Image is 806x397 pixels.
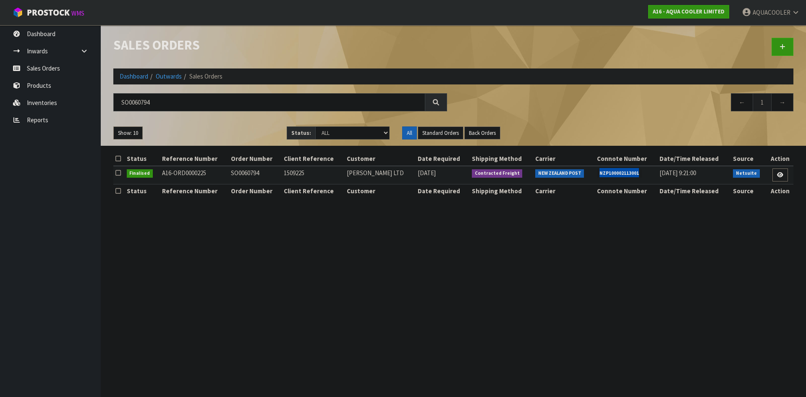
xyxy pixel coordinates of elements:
th: Action [767,152,793,166]
td: A16-ORD0000225 [160,166,229,184]
th: Client Reference [282,184,344,197]
button: Show: 10 [113,126,143,140]
span: NEW ZEALAND POST [535,169,584,178]
th: Date Required [416,184,470,197]
a: 1 [753,93,772,111]
button: All [402,126,417,140]
button: Standard Orders [418,126,463,140]
th: Carrier [533,184,595,197]
strong: Status: [291,129,311,137]
th: Reference Number [160,184,229,197]
th: Shipping Method [470,152,533,166]
span: NZP100002113001 [597,169,642,178]
span: ProStock [27,7,70,18]
button: Back Orders [464,126,500,140]
a: Outwards [156,72,182,80]
span: Netsuite [733,169,760,178]
th: Connote Number [595,184,657,197]
th: Order Number [229,184,282,197]
span: Contracted Freight [472,169,523,178]
th: Date/Time Released [657,152,731,166]
a: → [771,93,793,111]
th: Shipping Method [470,184,533,197]
th: Status [125,152,160,166]
th: Action [767,184,793,197]
td: [PERSON_NAME] LTD [345,166,416,184]
td: SO0060794 [229,166,282,184]
span: Sales Orders [189,72,222,80]
img: cube-alt.png [13,7,23,18]
th: Customer [345,152,416,166]
th: Date Required [416,152,470,166]
span: AQUACOOLER [753,8,790,16]
th: Date/Time Released [657,184,731,197]
span: [DATE] [418,169,436,177]
th: Client Reference [282,152,344,166]
strong: A16 - AQUA COOLER LIMITED [653,8,725,15]
input: Search sales orders [113,93,425,111]
a: ← [731,93,753,111]
th: Customer [345,184,416,197]
nav: Page navigation [460,93,793,114]
small: WMS [71,9,84,17]
th: Source [731,152,767,166]
th: Order Number [229,152,282,166]
a: Dashboard [120,72,148,80]
th: Carrier [533,152,595,166]
th: Reference Number [160,152,229,166]
th: Status [125,184,160,197]
span: Finalised [127,169,153,178]
th: Source [731,184,767,197]
span: [DATE] 9:21:00 [659,169,696,177]
td: 1509225 [282,166,344,184]
th: Connote Number [595,152,657,166]
h1: Sales Orders [113,38,447,52]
